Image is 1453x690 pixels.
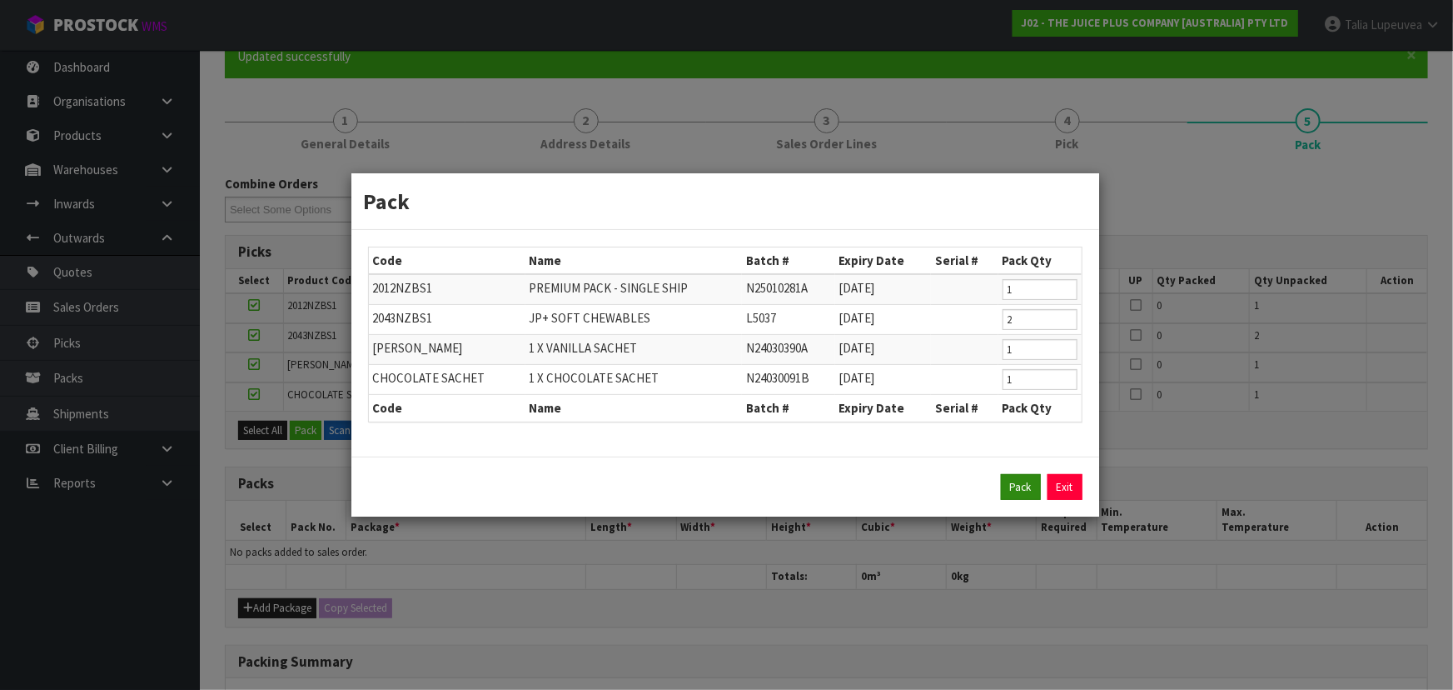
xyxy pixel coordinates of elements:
[931,395,998,422] th: Serial #
[369,395,525,422] th: Code
[746,280,808,296] span: N25010281A
[530,280,689,296] span: PREMIUM PACK - SINGLE SHIP
[839,280,875,296] span: [DATE]
[839,310,875,326] span: [DATE]
[742,395,835,422] th: Batch #
[373,310,433,326] span: 2043NZBS1
[1001,474,1041,501] button: Pack
[746,340,808,356] span: N24030390A
[931,247,998,274] th: Serial #
[1047,474,1082,501] a: Exit
[998,247,1082,274] th: Pack Qty
[742,247,835,274] th: Batch #
[530,340,638,356] span: 1 X VANILLA SACHET
[746,310,776,326] span: L5037
[746,370,809,386] span: N24030091B
[839,370,875,386] span: [DATE]
[369,247,525,274] th: Code
[373,280,433,296] span: 2012NZBS1
[525,395,743,422] th: Name
[530,310,651,326] span: JP+ SOFT CHEWABLES
[839,340,875,356] span: [DATE]
[835,395,931,422] th: Expiry Date
[373,340,463,356] span: [PERSON_NAME]
[530,370,659,386] span: 1 X CHOCOLATE SACHET
[525,247,743,274] th: Name
[998,395,1082,422] th: Pack Qty
[835,247,931,274] th: Expiry Date
[364,186,1087,217] h3: Pack
[373,370,485,386] span: CHOCOLATE SACHET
